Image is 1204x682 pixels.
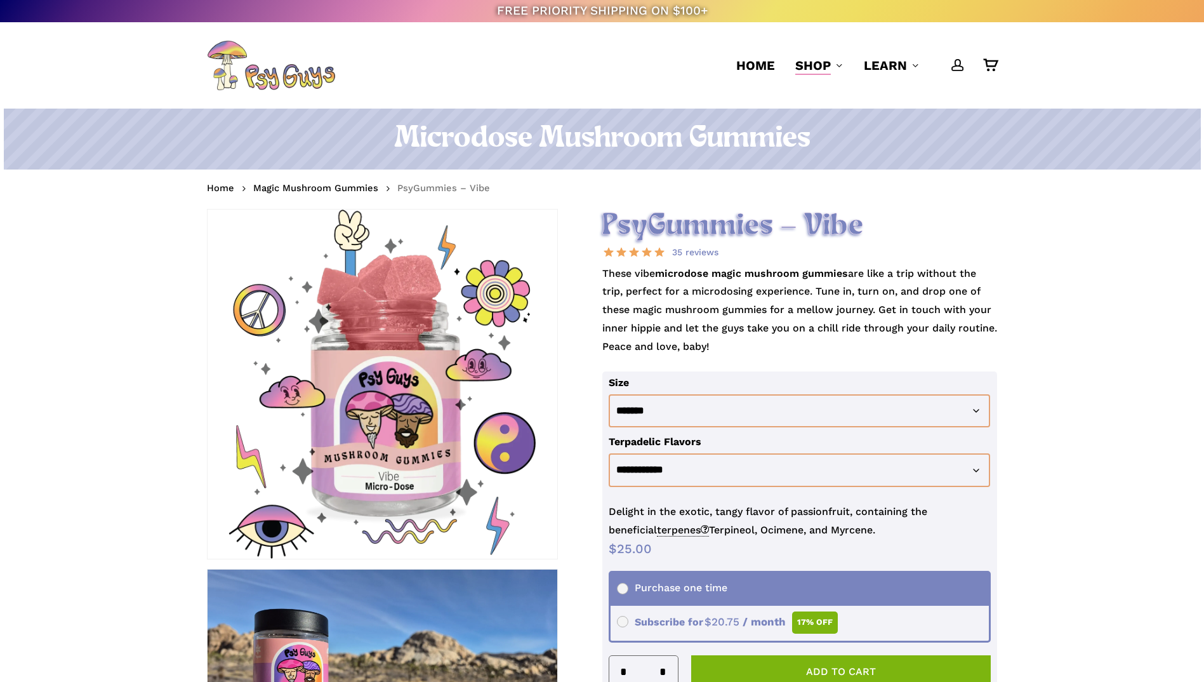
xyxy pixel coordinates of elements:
[864,58,907,73] span: Learn
[609,377,629,389] label: Size
[726,22,997,109] nav: Main Menu
[207,40,335,91] img: PsyGuys
[609,436,701,448] label: Terpadelic Flavors
[617,582,727,594] span: Purchase one time
[743,615,786,628] span: / month
[602,209,998,244] h2: PsyGummies – Vibe
[983,58,997,72] a: Cart
[736,57,775,74] a: Home
[795,58,831,73] span: Shop
[617,616,838,628] span: Subscribe for
[795,57,843,74] a: Shop
[657,524,709,537] span: terpenes
[207,121,997,157] h1: Microdose Mushroom Gummies
[655,267,848,279] strong: microdose magic mushroom gummies
[736,58,775,73] span: Home
[602,265,998,371] p: These vibe are like a trip without the trip, perfect for a microdosing experience. Tune in, turn ...
[864,57,920,74] a: Learn
[705,615,711,628] span: $
[207,182,234,194] a: Home
[609,503,991,540] p: Delight in the exotic, tangy flavor of passionfruit, containing the beneficial Terpineol, Ocimene...
[397,182,490,194] span: PsyGummies – Vibe
[253,182,378,194] a: Magic Mushroom Gummies
[609,541,617,556] span: $
[705,615,739,628] span: 20.75
[609,541,652,556] bdi: 25.00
